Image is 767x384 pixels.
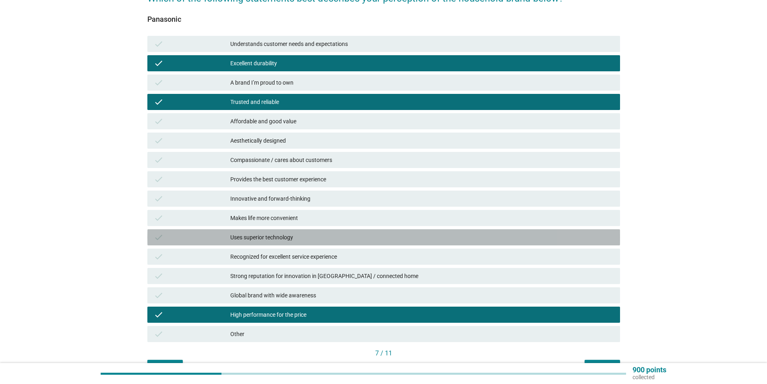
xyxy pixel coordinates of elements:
[154,78,163,87] i: check
[154,291,163,300] i: check
[230,58,614,68] div: Excellent durability
[147,14,620,25] div: Panasonic
[230,213,614,223] div: Makes life more convenient
[230,136,614,145] div: Aesthetically designed
[230,291,614,300] div: Global brand with wide awareness
[230,97,614,107] div: Trusted and reliable
[154,174,163,184] i: check
[230,194,614,203] div: Innovative and forward-thinking
[230,310,614,320] div: High performance for the price
[147,360,183,374] button: Prev
[154,97,163,107] i: check
[230,116,614,126] div: Affordable and good value
[154,213,163,223] i: check
[154,310,163,320] i: check
[230,271,614,281] div: Strong reputation for innovation in [GEOGRAPHIC_DATA] / connected home
[154,136,163,145] i: check
[154,194,163,203] i: check
[154,252,163,262] i: check
[230,252,614,262] div: Recognized for excellent service experience
[633,366,666,374] p: 900 points
[154,155,163,165] i: check
[154,271,163,281] i: check
[585,360,620,374] button: Next
[230,174,614,184] div: Provides the best customer experience
[154,116,163,126] i: check
[230,232,614,242] div: Uses superior technology
[147,349,620,358] div: 7 / 11
[230,155,614,165] div: Compassionate / cares about customers
[154,58,163,68] i: check
[230,39,614,49] div: Understands customer needs and expectations
[154,329,163,339] i: check
[230,329,614,339] div: Other
[230,78,614,87] div: A brand I’m proud to own
[154,232,163,242] i: check
[633,374,666,381] p: collected
[154,39,163,49] i: check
